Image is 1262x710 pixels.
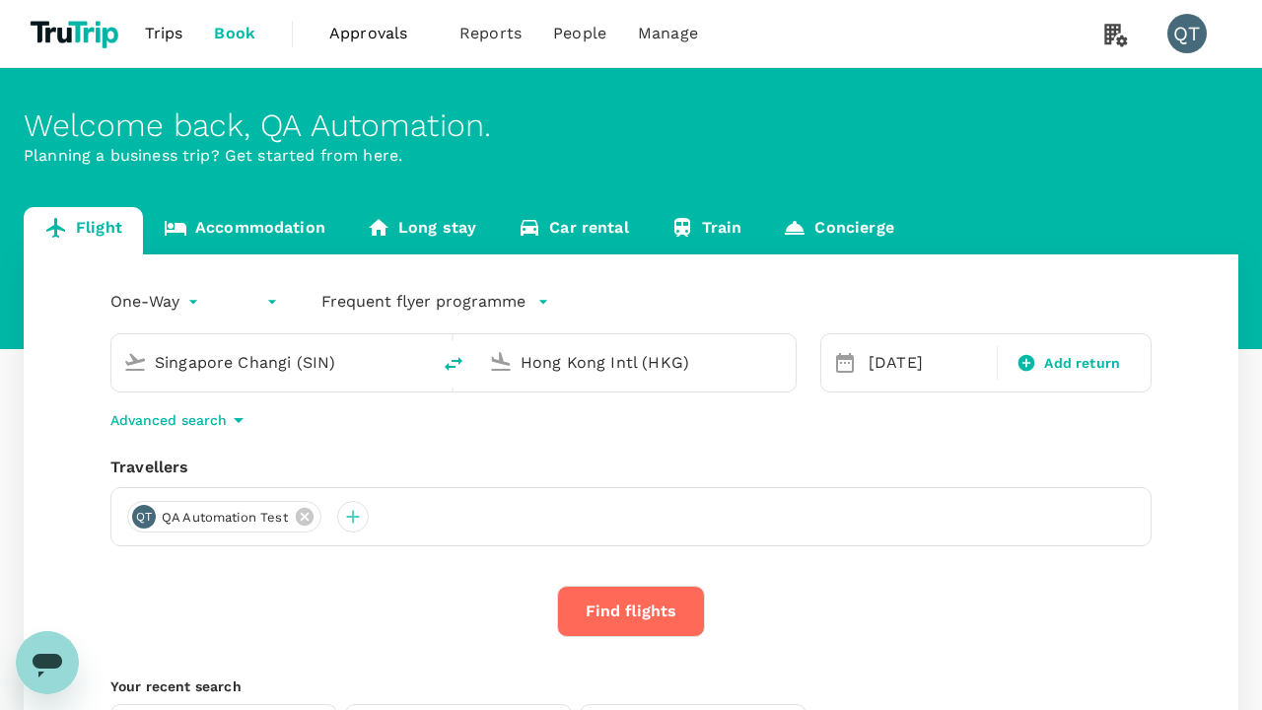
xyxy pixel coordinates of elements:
button: Open [416,360,420,364]
iframe: Button to launch messaging window [16,631,79,694]
span: Trips [145,22,183,45]
button: Open [782,360,786,364]
div: Welcome back , QA Automation . [24,107,1238,144]
input: Depart from [155,347,388,378]
button: delete [430,340,477,388]
p: Planning a business trip? Get started from here. [24,144,1238,168]
a: Flight [24,207,143,254]
a: Long stay [346,207,497,254]
div: One-Way [110,286,203,318]
div: QT [1167,14,1207,53]
button: Find flights [557,586,705,637]
div: Travellers [110,456,1152,479]
p: Frequent flyer programme [321,290,526,314]
span: Manage [638,22,698,45]
div: [DATE] [861,343,993,383]
button: Advanced search [110,408,250,432]
a: Train [650,207,763,254]
a: Car rental [497,207,650,254]
div: QT [132,505,156,529]
div: QTQA Automation Test [127,501,321,532]
span: QA Automation Test [150,508,300,528]
img: TruTrip logo [24,12,129,55]
span: Book [214,22,255,45]
button: Frequent flyer programme [321,290,549,314]
p: Your recent search [110,676,1152,696]
span: Approvals [329,22,428,45]
span: People [553,22,606,45]
span: Add return [1044,353,1120,374]
input: Going to [521,347,754,378]
a: Concierge [762,207,914,254]
p: Advanced search [110,410,227,430]
span: Reports [459,22,522,45]
a: Accommodation [143,207,346,254]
